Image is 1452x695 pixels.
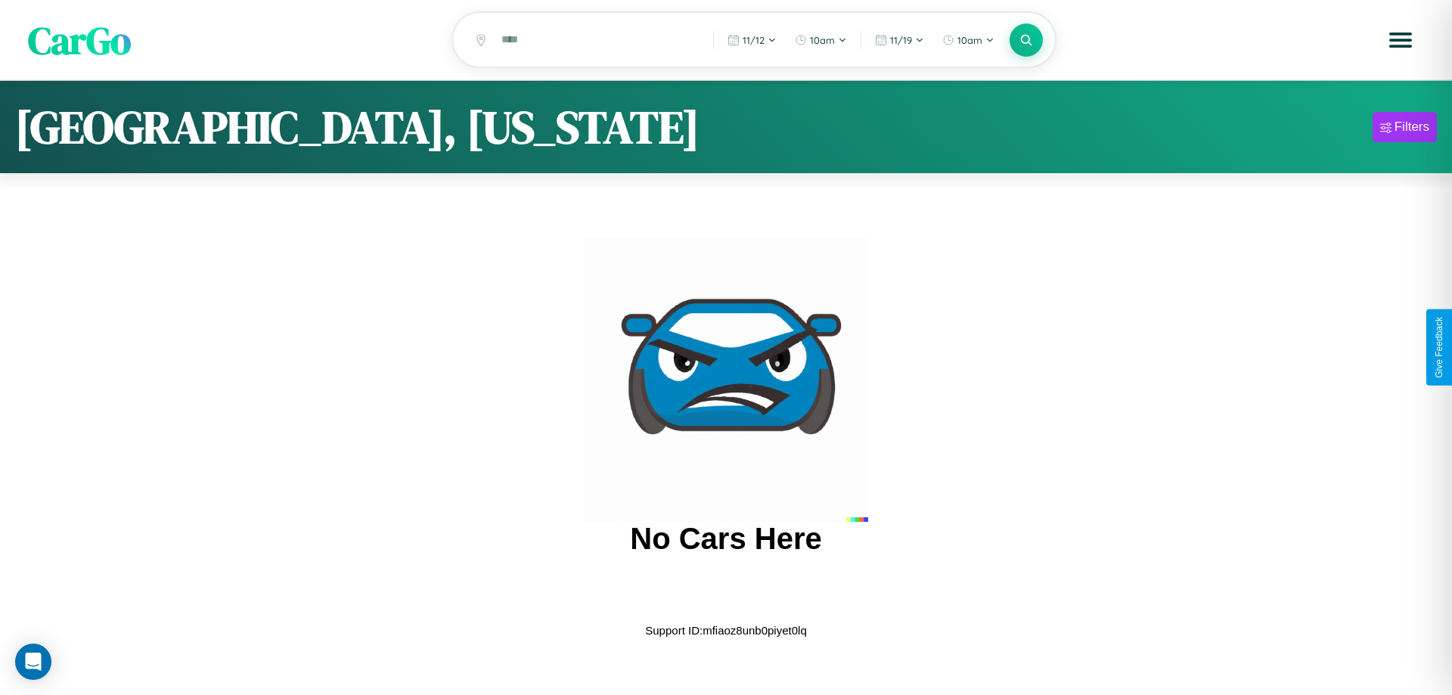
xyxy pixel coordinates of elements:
[890,34,912,46] span: 11 / 19
[743,34,765,46] span: 11 / 12
[867,28,932,52] button: 11/19
[1373,112,1437,142] button: Filters
[787,28,855,52] button: 10am
[645,620,806,641] p: Support ID: mfiaoz8unb0piyet0lq
[1379,19,1422,61] button: Open menu
[584,237,868,522] img: car
[1434,317,1444,378] div: Give Feedback
[630,522,821,556] h2: No Cars Here
[1395,119,1429,135] div: Filters
[957,34,982,46] span: 10am
[15,96,700,158] h1: [GEOGRAPHIC_DATA], [US_STATE]
[15,644,51,680] div: Open Intercom Messenger
[810,34,835,46] span: 10am
[720,28,784,52] button: 11/12
[28,14,131,66] span: CarGo
[935,28,1002,52] button: 10am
